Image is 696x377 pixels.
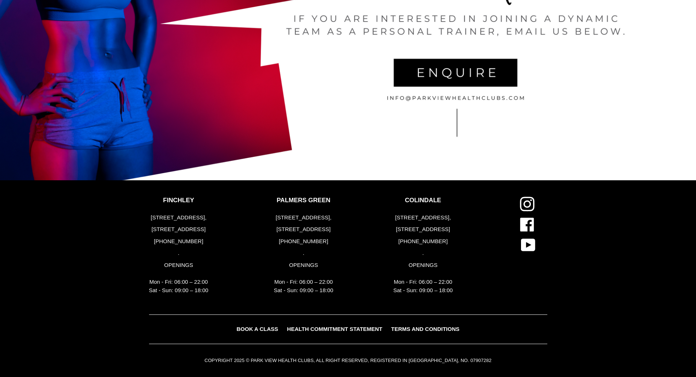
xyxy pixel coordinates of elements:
[274,214,334,222] p: [STREET_ADDRESS],
[236,326,278,332] span: BOOK A CLASS
[393,249,453,257] p: .
[284,324,386,335] a: HEALTH COMMITMENT STATEMENT
[287,326,383,332] span: HEALTH COMMITMENT STATEMENT
[393,225,453,234] p: [STREET_ADDRESS]
[149,261,209,269] p: OPENINGS
[149,214,209,222] p: [STREET_ADDRESS],
[393,261,453,269] p: OPENINGS
[149,249,209,257] p: .
[393,197,453,204] p: COLINDALE
[274,278,334,294] p: Mon - Fri: 06:00 – 22:00 Sat - Sun: 09:00 – 18:00
[149,278,209,294] p: Mon - Fri: 06:00 – 22:00 Sat - Sun: 09:00 – 18:00
[393,278,453,294] p: Mon - Fri: 06:00 – 22:00 Sat - Sun: 09:00 – 18:00
[149,237,209,246] p: [PHONE_NUMBER]
[393,214,453,222] p: [STREET_ADDRESS],
[205,358,491,363] small: COPYRIGHT 2025 © PARK VIEW HEALTH CLUBS, ALL RIGHT RESERVED, REGISTERED IN [GEOGRAPHIC_DATA], NO....
[274,249,334,257] p: .
[149,197,209,204] p: FINCHLEY
[233,324,282,335] a: BOOK A CLASS
[274,197,334,204] p: PALMERS GREEN
[274,225,334,234] p: [STREET_ADDRESS]
[149,225,209,234] p: [STREET_ADDRESS]
[274,237,334,246] p: [PHONE_NUMBER]
[274,261,334,269] p: OPENINGS
[391,326,460,332] span: TERMS AND CONDITIONS
[388,324,463,335] a: TERMS AND CONDITIONS
[393,237,453,246] p: [PHONE_NUMBER]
